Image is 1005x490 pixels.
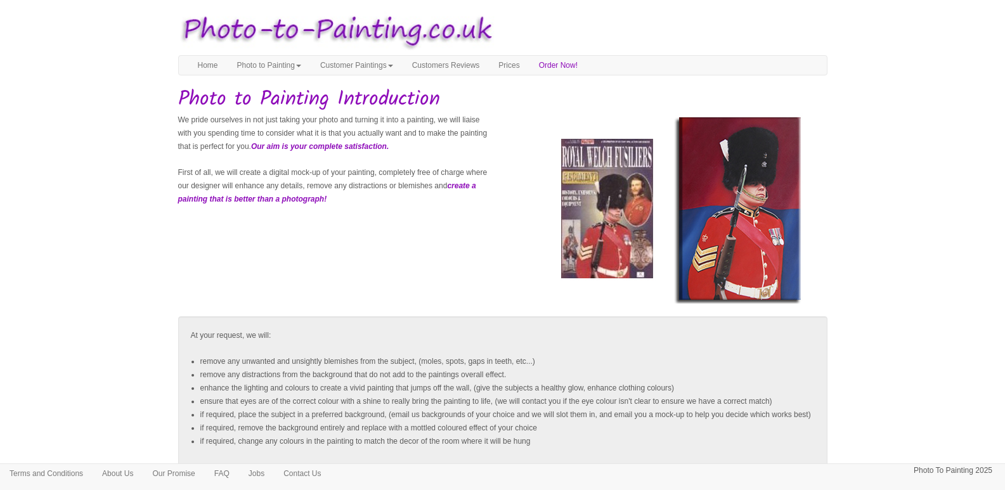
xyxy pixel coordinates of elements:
[403,56,490,75] a: Customers Reviews
[143,464,204,483] a: Our Promise
[200,408,815,422] li: if required, place the subject in a preferred background, (email us backgrounds of your choice an...
[188,56,228,75] a: Home
[239,464,274,483] a: Jobs
[200,355,815,368] li: remove any unwanted and unsightly blemishes from the subject, (moles, spots, gaps in teeth, etc...)
[178,88,827,110] h1: Photo to Painting Introduction
[489,56,529,75] a: Prices
[311,56,403,75] a: Customer Paintings
[200,435,815,448] li: if required, change any colours in the painting to match the decor of the room where it will be hung
[228,56,311,75] a: Photo to Painting
[178,113,493,153] p: We pride ourselves in not just taking your photo and turning it into a painting, we will liaise w...
[178,166,493,206] p: First of all, we will create a digital mock-up of your painting, completely free of charge where ...
[172,6,496,55] img: Photo to Painting
[200,395,815,408] li: ensure that eyes are of the correct colour with a shine to really bring the painting to life, (we...
[274,464,330,483] a: Contact Us
[200,422,815,435] li: if required, remove the background entirely and replace with a mottled coloured effect of your ch...
[529,56,587,75] a: Order Now!
[914,464,992,477] p: Photo To Painting 2025
[205,464,239,483] a: FAQ
[200,382,815,395] li: enhance the lighting and colours to create a vivid painting that jumps off the wall, (give the su...
[251,142,389,151] em: Our aim is your complete satisfaction.
[200,368,815,382] li: remove any distractions from the background that do not add to the paintings overall effect.
[191,329,815,342] p: At your request, we will:
[93,464,143,483] a: About Us
[178,181,476,203] em: create a painting that is better than a photograph!
[535,113,805,316] img: photo to painting example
